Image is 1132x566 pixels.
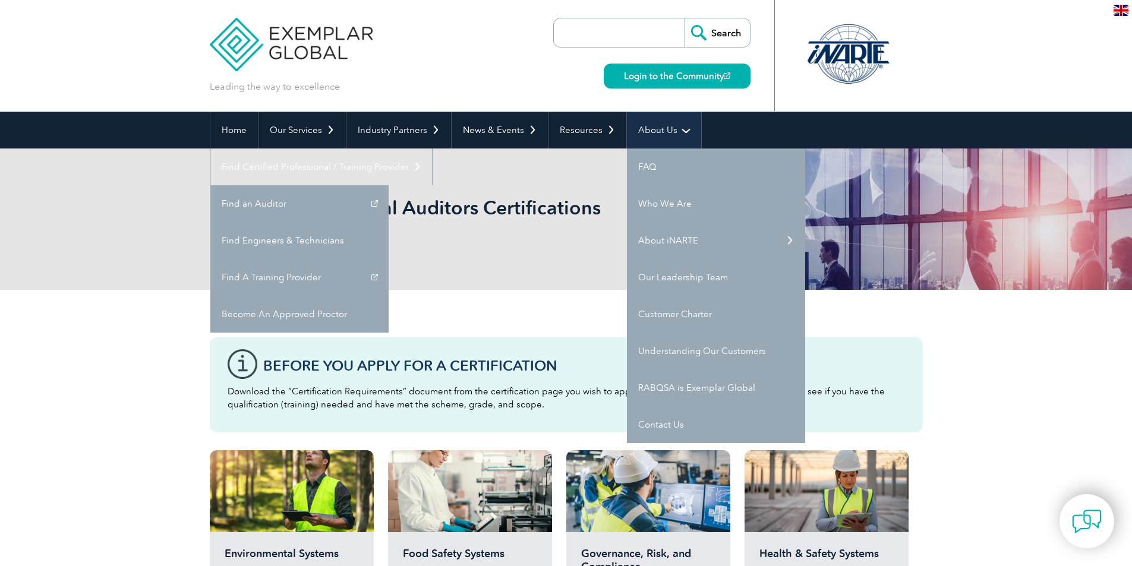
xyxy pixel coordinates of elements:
[627,112,701,148] a: About Us
[627,222,805,259] a: About iNARTE
[210,259,389,296] a: Find A Training Provider
[627,148,805,185] a: FAQ
[627,259,805,296] a: Our Leadership Team
[452,112,548,148] a: News & Events
[258,112,346,148] a: Our Services
[210,112,258,148] a: Home
[210,196,666,242] h1: Browse All Individual Auditors Certifications by Category
[263,358,905,373] h3: Before You Apply For a Certification
[724,72,730,79] img: open_square.png
[228,385,905,411] p: Download the “Certification Requirements” document from the certification page you wish to apply ...
[627,406,805,443] a: Contact Us
[210,148,433,185] a: Find Certified Professional / Training Provider
[1072,507,1102,536] img: contact-chat.png
[210,80,340,93] p: Leading the way to excellence
[627,185,805,222] a: Who We Are
[210,185,389,222] a: Find an Auditor
[548,112,626,148] a: Resources
[210,296,389,333] a: Become An Approved Proctor
[627,369,805,406] a: RABQSA is Exemplar Global
[627,333,805,369] a: Understanding Our Customers
[1114,5,1128,16] img: en
[210,222,389,259] a: Find Engineers & Technicians
[627,296,805,333] a: Customer Charter
[685,18,750,47] input: Search
[604,64,751,88] a: Login to the Community
[346,112,451,148] a: Industry Partners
